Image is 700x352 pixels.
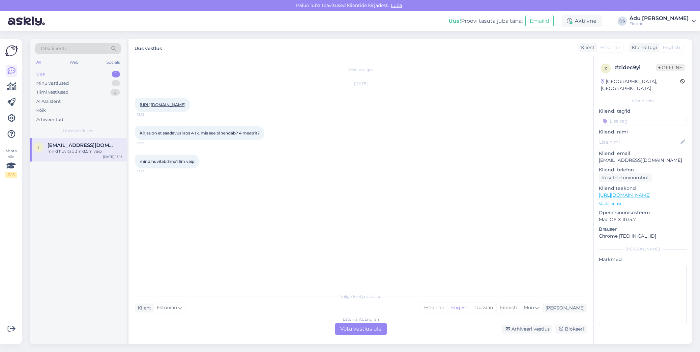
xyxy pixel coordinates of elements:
div: Russian [472,303,496,313]
div: [GEOGRAPHIC_DATA], [GEOGRAPHIC_DATA] [601,78,680,92]
p: Brauser [599,226,687,233]
div: Arhiveeri vestlus [502,325,552,334]
div: Aktiivne [562,15,602,27]
span: z [604,66,607,71]
span: Uued vestlused [63,128,94,134]
div: Võta vestlus üle [335,323,387,335]
div: English [448,303,472,313]
div: DS [618,16,627,26]
span: Kirjas on et saadavus laos 4 tk, mis see tähendab? 4 meetrit? [140,131,260,135]
div: mind huvitab 3mx1,5m vaip [47,148,123,154]
div: Ädu [PERSON_NAME] [629,16,689,21]
div: # zidec9yi [615,64,656,72]
p: Kliendi tag'id [599,108,687,115]
div: Klient [578,44,595,51]
div: Vaata siia [5,148,17,178]
p: Kliendi telefon [599,166,687,173]
div: All [35,58,43,67]
p: Operatsioonisüsteem [599,209,687,216]
div: Küsi telefoninumbrit [599,173,652,182]
span: t [38,145,40,150]
div: Klienditugi [629,44,657,51]
div: [PERSON_NAME] [543,305,585,311]
div: Finnish [496,303,520,313]
span: Otsi kliente [41,45,67,52]
a: Ädu [PERSON_NAME]Floorin [629,16,696,26]
span: Estonian [157,304,177,311]
a: [URL][DOMAIN_NAME] [599,192,651,198]
p: Mac OS X 10.15.7 [599,216,687,223]
div: AI Assistent [36,98,61,105]
p: Klienditeekond [599,185,687,192]
div: Tiimi vestlused [36,89,69,96]
span: 13:13 [137,140,162,145]
div: Kõik [36,107,46,114]
span: Muu [524,305,534,310]
b: Uus! [449,18,461,24]
div: Floorin [629,21,689,26]
div: Kliendi info [599,98,687,104]
p: Chrome [TECHNICAL_ID] [599,233,687,240]
div: Blokeeri [555,325,587,334]
input: Lisa tag [599,116,687,126]
span: English [663,44,680,51]
div: Vestlus algas [135,67,587,73]
div: Estonian to English [343,316,379,322]
div: Klient [135,305,151,311]
p: Vaata edasi ... [599,201,687,207]
label: Uus vestlus [134,43,162,52]
span: 13:12 [137,112,162,117]
div: [PERSON_NAME] [599,246,687,252]
div: Arhiveeritud [36,116,63,123]
a: [URL][DOMAIN_NAME] [140,102,186,107]
div: 1 [112,71,120,77]
div: Uus [36,71,45,77]
p: Märkmed [599,256,687,263]
span: 13:13 [137,169,162,174]
div: 1 [112,80,120,87]
p: [EMAIL_ADDRESS][DOMAIN_NAME] [599,157,687,164]
div: Minu vestlused [36,80,69,87]
div: Proovi tasuta juba täna: [449,17,523,25]
span: mind huvitab 3mx1,5m vaip [140,159,194,164]
div: [DATE] 13:13 [103,154,123,159]
div: [DATE] [135,81,587,87]
span: Offline [656,64,685,71]
p: Kliendi email [599,150,687,157]
div: 2 / 3 [5,172,17,178]
input: Lisa nimi [599,138,679,146]
span: toomas@mhv.ee [47,142,116,148]
div: Valige keel ja vastake [135,294,587,300]
div: Estonian [421,303,448,313]
img: Askly Logo [5,44,18,57]
span: Luba [389,2,404,8]
div: Web [68,58,80,67]
div: 0 [110,89,120,96]
p: Kliendi nimi [599,129,687,135]
div: Socials [105,58,121,67]
span: Estonian [600,44,620,51]
button: Emailid [525,15,554,27]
